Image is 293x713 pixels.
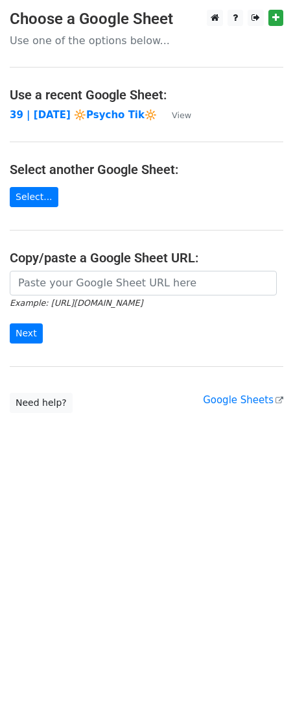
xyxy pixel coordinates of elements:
[10,34,283,47] p: Use one of the options below...
[10,393,73,413] a: Need help?
[172,110,191,120] small: View
[10,10,283,29] h3: Choose a Google Sheet
[10,109,157,121] a: 39 | [DATE] 🔆Psycho Tik🔆
[203,394,283,406] a: Google Sheets
[10,187,58,207] a: Select...
[10,162,283,177] h4: Select another Google Sheet:
[10,323,43,344] input: Next
[10,298,143,308] small: Example: [URL][DOMAIN_NAME]
[10,87,283,103] h4: Use a recent Google Sheet:
[159,109,191,121] a: View
[10,271,277,295] input: Paste your Google Sheet URL here
[10,250,283,266] h4: Copy/paste a Google Sheet URL:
